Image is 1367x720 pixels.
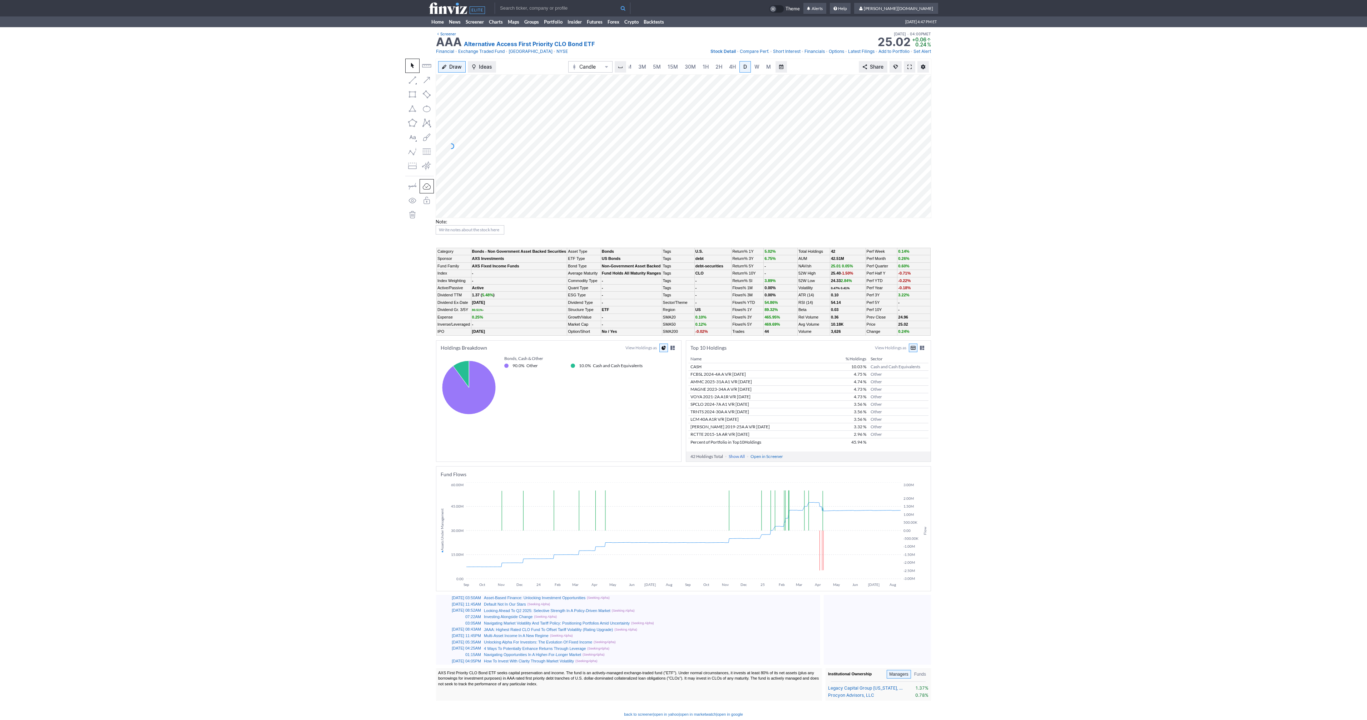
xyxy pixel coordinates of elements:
div: Note: [436,218,931,225]
a: 2H [712,61,725,73]
button: Elliott waves [405,144,420,159]
b: 0.03 [831,307,838,312]
button: Mouse [405,59,420,73]
button: Share [859,61,887,73]
span: 89.32% [764,307,778,312]
td: ETF Type [567,255,601,262]
button: Range [776,61,787,73]
a: Set Alert [913,48,931,55]
span: Show All [729,453,745,460]
button: Chart Type [568,61,613,73]
a: 4 Ways To Potentially Enhance Returns Through Leverage [484,646,586,651]
a: Fullscreen [904,61,915,73]
img: nic2x2.gif [436,591,681,595]
span: 0.24 [915,41,926,48]
button: Text [405,130,420,144]
td: Return% 1Y [732,248,764,255]
span: 54.86% [764,300,778,305]
td: Option/Short [567,328,601,335]
a: 30M [682,61,699,73]
span: 2.84% [841,278,852,283]
div: Holdings Breakdown [441,344,487,351]
a: Short Interest [773,48,801,55]
b: - [695,300,697,305]
button: Chart Settings [917,61,929,73]
span: 0.05% [842,264,853,268]
b: - [472,271,474,275]
b: 3,626 [831,329,841,334]
a: Dividend Ex-Date [437,300,468,305]
a: 1.37 (5.48%) [472,293,495,297]
td: 52W Low [797,277,830,284]
span: [PERSON_NAME][DOMAIN_NAME] [864,6,933,11]
span: 0.25% [472,315,483,319]
a: back to screener [624,712,653,717]
a: Alerts [803,3,826,14]
td: Tags [662,248,694,255]
a: CLO [695,271,704,275]
span: % [927,41,931,48]
td: 52W High [797,270,830,277]
a: Legacy Capital Group [US_STATE], Inc. [828,685,903,691]
a: How To Invest With Clarity Through Market Volatility [484,659,574,663]
a: Insider [565,16,584,27]
img: nic2x2.gif [436,701,681,704]
b: AXS Investments [472,256,504,261]
a: Looking Ahead To Q2 2025: Selective Strength In A Policy-Driven Market [484,608,610,613]
b: 54.14 [831,300,841,305]
a: debt [695,256,704,261]
td: Flows% 1M [732,284,764,291]
td: Perf 5Y [866,299,897,306]
b: US [695,307,701,312]
td: Dividend Type [567,299,601,306]
span: Latest Filings [848,49,875,54]
span: Theme [786,5,800,13]
td: Price [866,321,897,328]
button: Remove all autosaved drawings [405,208,420,222]
span: 2H [715,64,722,70]
td: Flows% 1Y [732,306,764,314]
a: Alternative Access First Priority CLO Bond ETF [464,40,595,48]
span: 1M [624,64,632,70]
span: Share [870,63,883,70]
b: - [695,293,697,297]
b: Non-Government Asset Backed [602,264,661,268]
button: Brush [420,130,434,144]
button: Interval [615,61,626,73]
span: 15M [668,64,678,70]
a: 3M [635,61,649,73]
b: - [602,293,603,297]
b: - [695,286,697,290]
a: Default Not In Our Stars [484,602,526,606]
button: Drawings Autosave: On [420,179,434,193]
b: - [472,322,474,326]
b: 42.51M [831,256,844,261]
b: - [695,278,697,283]
td: Rel Volume [797,314,830,321]
b: 0.10 [831,293,838,297]
button: Managers [887,670,911,679]
b: U.S. [695,249,703,253]
td: ESG Type [567,292,601,299]
span: D [743,64,747,70]
a: Dividend Gr. 3/5Y [437,307,468,312]
td: Perf Week [866,248,897,255]
td: Tags [662,292,694,299]
a: 1M [621,61,635,73]
td: Index [437,270,471,277]
button: Funds [912,670,928,679]
a: [GEOGRAPHIC_DATA] [509,48,553,55]
td: Commodity Type [567,277,601,284]
b: ETF [602,307,609,312]
td: Expense [437,314,471,321]
span: W [754,64,759,70]
b: - [602,300,603,305]
span: Ideas [479,63,492,70]
button: Rectangle [405,87,420,102]
a: Exchange Traded Fund [458,48,505,55]
a: Help [830,3,851,14]
td: IPO [437,328,471,335]
input: Search ticker, company or profile [495,3,630,14]
b: - [602,322,603,326]
span: Compare Perf. [740,49,769,54]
